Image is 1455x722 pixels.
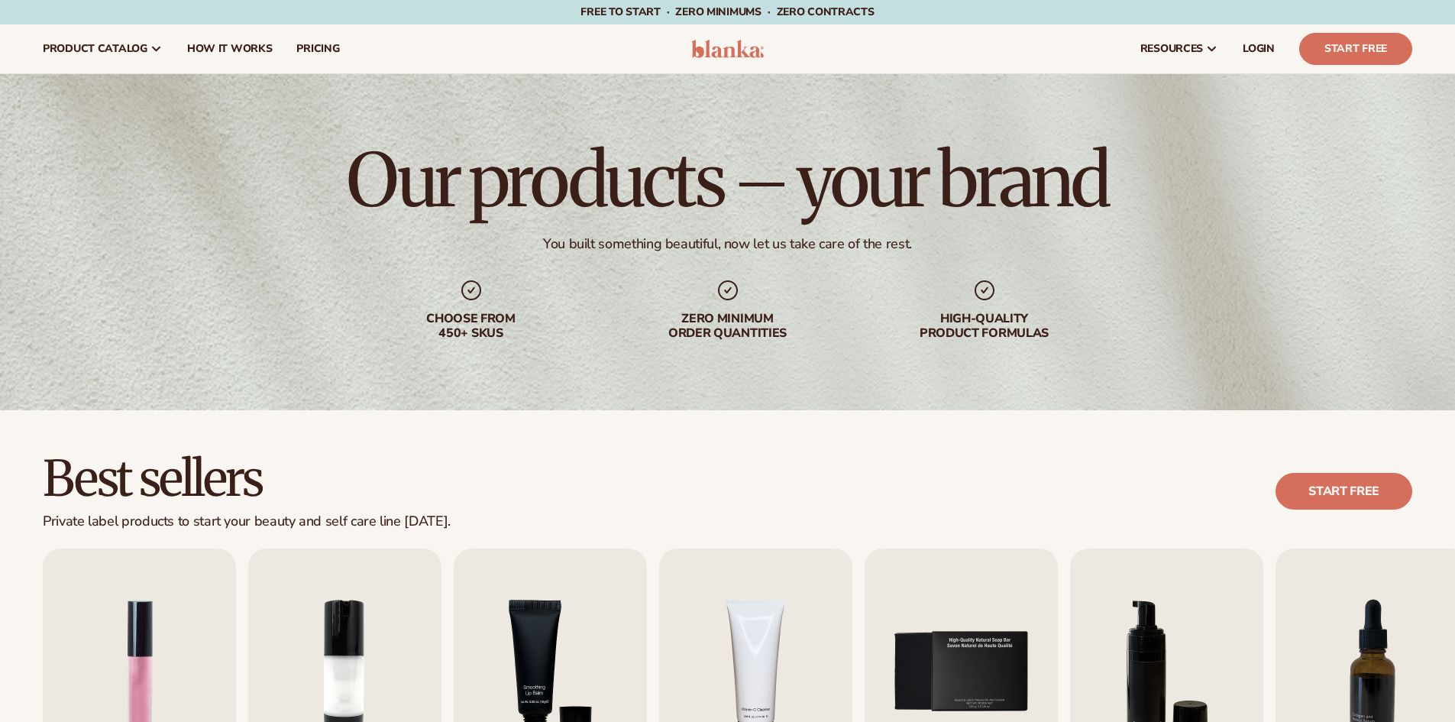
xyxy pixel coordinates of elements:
[43,43,147,55] span: product catalog
[543,235,912,253] div: You built something beautiful, now let us take care of the rest.
[373,312,569,341] div: Choose from 450+ Skus
[1299,33,1412,65] a: Start Free
[43,513,451,530] div: Private label products to start your beauty and self care line [DATE].
[1140,43,1203,55] span: resources
[347,144,1107,217] h1: Our products – your brand
[31,24,175,73] a: product catalog
[43,453,451,504] h2: Best sellers
[175,24,285,73] a: How It Works
[1128,24,1230,73] a: resources
[1243,43,1275,55] span: LOGIN
[691,40,764,58] img: logo
[296,43,339,55] span: pricing
[1276,473,1412,510] a: Start free
[187,43,273,55] span: How It Works
[284,24,351,73] a: pricing
[630,312,826,341] div: Zero minimum order quantities
[887,312,1082,341] div: High-quality product formulas
[580,5,874,19] span: Free to start · ZERO minimums · ZERO contracts
[1230,24,1287,73] a: LOGIN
